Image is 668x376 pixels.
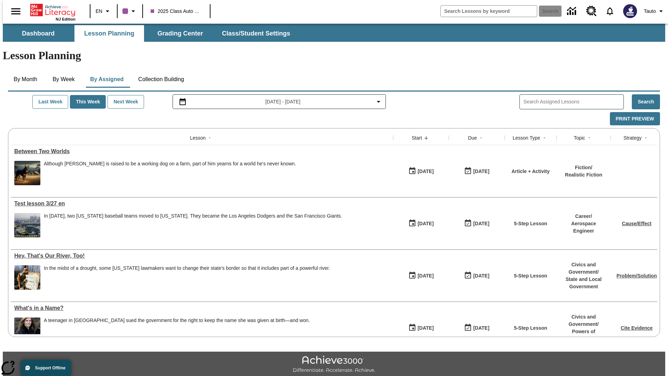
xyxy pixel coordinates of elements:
[623,134,642,141] div: Strategy
[151,8,202,15] span: 2025 Class Auto Grade 13
[441,6,537,17] input: search field
[473,167,489,176] div: [DATE]
[560,328,607,343] p: Powers of Government
[30,3,75,17] a: Home
[96,8,102,15] span: EN
[473,272,489,280] div: [DATE]
[617,273,657,279] a: Problem/Solution
[473,324,489,332] div: [DATE]
[412,134,422,141] div: Start
[44,213,342,219] div: In [DATE], two [US_STATE] baseball teams moved to [US_STATE]. They became the Los Angeles Dodgers...
[560,276,607,290] p: State and Local Government
[8,71,43,88] button: By Month
[176,97,383,106] button: Select the date range menu item
[601,2,619,20] a: Notifications
[512,134,540,141] div: Lesson Type
[560,313,607,328] p: Civics and Government /
[540,134,549,142] button: Sort
[619,2,641,20] button: Select a new avatar
[623,4,637,18] img: Avatar
[560,261,607,276] p: Civics and Government /
[621,325,653,331] a: Cite Evidence
[406,269,436,282] button: 08/20/25: First time the lesson was available
[108,95,144,109] button: Next Week
[462,269,492,282] button: 08/21/25: Last day the lesson can be accessed
[644,8,656,15] span: Tauto
[514,220,547,227] p: 5-Step Lesson
[44,213,342,237] div: In 1958, two New York baseball teams moved to California. They became the Los Angeles Dodgers and...
[56,17,75,21] span: NJ Edition
[3,49,665,62] h1: Lesson Planning
[21,360,71,376] button: Support Offline
[14,148,390,155] div: Between Two Worlds
[574,134,585,141] div: Topic
[35,366,65,370] span: Support Offline
[14,305,390,311] div: What's in a Name?
[14,253,390,259] a: Hey, That's Our River, Too!, Lessons
[563,2,582,21] a: Data Center
[560,213,607,220] p: Career /
[14,201,390,207] div: Test lesson 3/27 en
[406,217,436,230] button: 08/22/25: First time the lesson was available
[14,148,390,155] a: Between Two Worlds, Lessons
[265,98,301,105] span: [DATE] - [DATE]
[120,5,140,17] button: Class color is purple. Change class color
[622,221,652,226] a: Cause/Effect
[565,164,602,171] p: Fiction /
[477,134,485,142] button: Sort
[610,112,660,126] button: Print Preview
[514,324,547,332] p: 5-Step Lesson
[417,324,434,332] div: [DATE]
[93,5,115,17] button: Language: EN, Select a language
[468,134,477,141] div: Due
[406,321,436,335] button: 08/18/25: First time the lesson was available
[44,265,330,271] div: In the midst of a drought, some [US_STATE] lawmakers want to change their state's border so that ...
[44,318,310,323] div: A teenager in [GEOGRAPHIC_DATA] sued the government for the right to keep the name she was given ...
[14,161,40,185] img: A dog with dark fur and light tan markings looks off into the distance while sheep graze in the b...
[14,201,390,207] a: Test lesson 3/27 en, Lessons
[560,220,607,235] p: Aerospace Engineer
[462,165,492,178] button: 08/22/25: Last day the lesson can be accessed
[32,95,68,109] button: Last Week
[641,5,668,17] button: Profile/Settings
[44,161,296,185] div: Although Chip is raised to be a working dog on a farm, part of him yearns for a world he's never ...
[44,318,310,342] div: A teenager in Iceland sued the government for the right to keep the name she was given at birth—a...
[14,305,390,311] a: What's in a Name? , Lessons
[565,171,602,179] p: Realistic Fiction
[417,219,434,228] div: [DATE]
[74,25,144,42] button: Lesson Planning
[30,2,75,21] div: Home
[422,134,430,142] button: Sort
[14,318,40,342] img: Blaer Bjarkardottir smiling and posing.
[585,134,594,142] button: Sort
[145,25,215,42] button: Grading Center
[511,168,550,175] p: Article + Activity
[3,24,665,42] div: SubNavbar
[14,213,40,237] img: Dodgers stadium.
[406,165,436,178] button: 08/22/25: First time the lesson was available
[632,94,660,109] button: Search
[190,134,206,141] div: Lesson
[462,217,492,230] button: 08/22/25: Last day the lesson can be accessed
[44,265,330,290] div: In the midst of a drought, some Georgia lawmakers want to change their state's border so that it ...
[473,219,489,228] div: [DATE]
[374,97,383,106] svg: Collapse Date Range Filter
[14,253,390,259] div: Hey, That's Our River, Too!
[462,321,492,335] button: 08/19/25: Last day the lesson can be accessed
[417,167,434,176] div: [DATE]
[642,134,650,142] button: Sort
[46,71,81,88] button: By Week
[417,272,434,280] div: [DATE]
[206,134,214,142] button: Sort
[3,25,296,42] div: SubNavbar
[133,71,190,88] button: Collection Building
[44,161,296,167] div: Although [PERSON_NAME] is raised to be a working dog on a farm, part of him yearns for a world he...
[6,1,26,22] button: Open side menu
[14,265,40,290] img: image
[523,97,623,107] input: Search Assigned Lessons
[293,356,375,374] img: Achieve3000 Differentiate Accelerate Achieve
[70,95,106,109] button: This Week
